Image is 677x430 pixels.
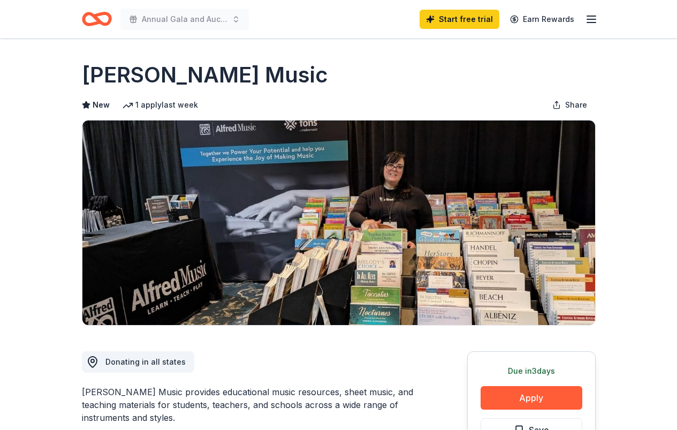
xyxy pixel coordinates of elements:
[565,99,587,111] span: Share
[481,386,582,410] button: Apply
[82,120,595,325] img: Image for Alfred Music
[544,94,596,116] button: Share
[120,9,249,30] button: Annual Gala and Auction
[82,60,328,90] h1: [PERSON_NAME] Music
[105,357,186,366] span: Donating in all states
[82,386,416,424] div: [PERSON_NAME] Music provides educational music resources, sheet music, and teaching materials for...
[504,10,581,29] a: Earn Rewards
[481,365,582,378] div: Due in 3 days
[93,99,110,111] span: New
[142,13,227,26] span: Annual Gala and Auction
[420,10,499,29] a: Start free trial
[123,99,198,111] div: 1 apply last week
[82,6,112,32] a: Home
